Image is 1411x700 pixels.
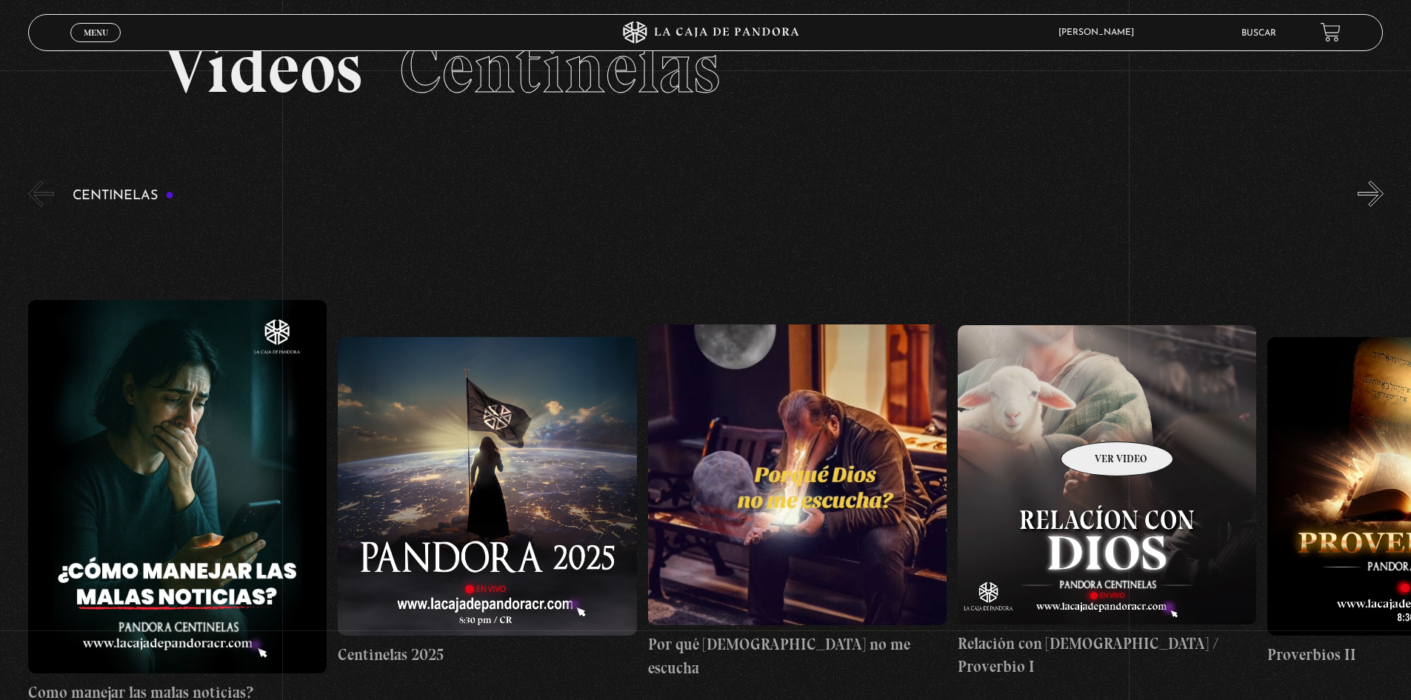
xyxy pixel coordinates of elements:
h2: Videos [164,33,1247,104]
a: Buscar [1241,29,1276,38]
h4: Por qué [DEMOGRAPHIC_DATA] no me escucha [648,633,947,679]
span: Centinelas [399,26,720,110]
h4: Relación con [DEMOGRAPHIC_DATA] / Proverbio I [958,632,1256,679]
a: View your shopping cart [1321,22,1341,42]
button: Previous [28,181,54,207]
h4: Centinelas 2025 [338,643,636,667]
span: Menu [84,28,108,37]
span: Cerrar [79,41,113,51]
span: [PERSON_NAME] [1051,28,1149,37]
h3: Centinelas [73,189,174,203]
button: Next [1358,181,1384,207]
